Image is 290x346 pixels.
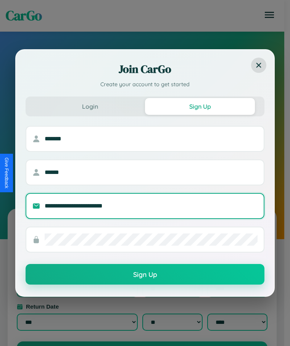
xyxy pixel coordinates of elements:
[4,158,9,188] div: Give Feedback
[145,98,255,115] button: Sign Up
[35,98,145,115] button: Login
[26,80,264,89] p: Create your account to get started
[26,61,264,77] h2: Join CarGo
[26,264,264,285] button: Sign Up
